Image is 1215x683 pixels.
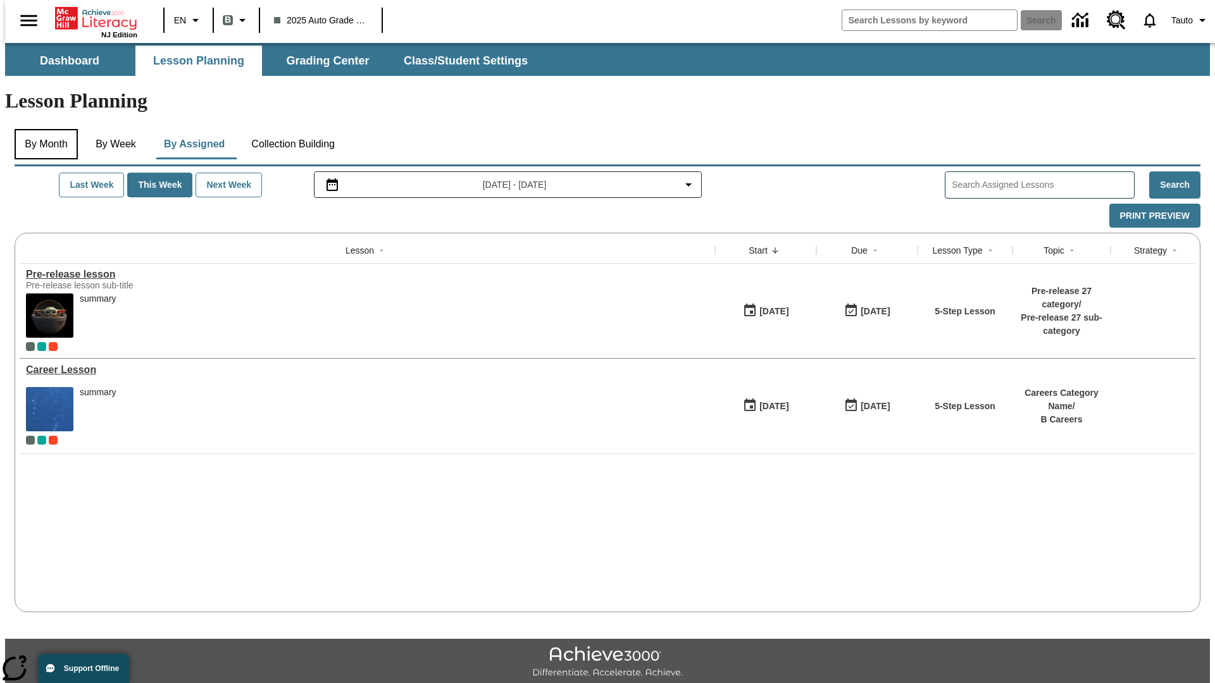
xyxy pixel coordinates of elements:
[26,342,35,351] div: Current Class
[80,387,116,431] div: summary
[759,304,788,319] div: [DATE]
[1134,244,1167,257] div: Strategy
[168,9,209,32] button: Language: EN, Select a language
[101,31,137,39] span: NJ Edition
[1064,3,1099,38] a: Data Center
[1149,171,1200,199] button: Search
[26,269,709,280] a: Pre-release lesson, Lessons
[26,280,216,290] div: Pre-release lesson sub-title
[49,436,58,445] div: Test 1
[935,305,995,318] p: 5-Step Lesson
[749,244,768,257] div: Start
[851,244,868,257] div: Due
[127,173,192,197] button: This Week
[1166,9,1215,32] button: Profile/Settings
[320,177,697,192] button: Select the date range menu item
[840,299,894,323] button: 01/25/26: Last day the lesson can be accessed
[374,243,389,258] button: Sort
[952,176,1134,194] input: Search Assigned Lessons
[681,177,696,192] svg: Collapse Date Range Filter
[26,269,709,280] div: Pre-release lesson
[265,46,391,76] button: Grading Center
[842,10,1017,30] input: search field
[483,178,547,192] span: [DATE] - [DATE]
[861,398,890,414] div: [DATE]
[346,244,374,257] div: Lesson
[759,398,788,414] div: [DATE]
[5,89,1210,113] h1: Lesson Planning
[840,394,894,418] button: 01/17/26: Last day the lesson can be accessed
[1064,243,1080,258] button: Sort
[80,293,116,304] div: summary
[1109,204,1200,228] button: Print Preview
[196,173,262,197] button: Next Week
[868,243,883,258] button: Sort
[26,436,35,445] div: Current Class
[84,129,147,159] button: By Week
[1019,413,1104,426] p: B Careers
[532,646,683,679] img: Achieve3000 Differentiate Accelerate Achieve
[5,46,539,76] div: SubNavbar
[1133,4,1166,37] a: Notifications
[80,387,116,398] div: summary
[225,12,231,28] span: B
[26,387,73,431] img: fish
[1167,243,1182,258] button: Sort
[26,364,709,376] div: Career Lesson
[135,46,262,76] button: Lesson Planning
[80,293,116,338] div: summary
[37,436,46,445] div: 2025 Auto Grade 1 A
[738,394,793,418] button: 01/13/25: First time the lesson was available
[1019,311,1104,338] p: Pre-release 27 sub-category
[49,342,58,351] div: Test 1
[37,342,46,351] div: 2025 Auto Grade 1 A
[55,6,137,31] a: Home
[6,46,133,76] button: Dashboard
[218,9,255,32] button: Boost Class color is gray green. Change class color
[64,664,119,673] span: Support Offline
[768,243,783,258] button: Sort
[983,243,998,258] button: Sort
[861,304,890,319] div: [DATE]
[26,293,73,338] img: hero alt text
[1019,386,1104,413] p: Careers Category Name /
[738,299,793,323] button: 01/22/25: First time the lesson was available
[10,2,47,39] button: Open side menu
[154,129,235,159] button: By Assigned
[55,4,137,39] div: Home
[5,43,1210,76] div: SubNavbar
[1044,244,1064,257] div: Topic
[1099,3,1133,37] a: Resource Center, Will open in new tab
[932,244,982,257] div: Lesson Type
[15,129,78,159] button: By Month
[174,14,186,27] span: EN
[1019,285,1104,311] p: Pre-release 27 category /
[394,46,538,76] button: Class/Student Settings
[26,364,709,376] a: Career Lesson, Lessons
[38,654,129,683] button: Support Offline
[59,173,124,197] button: Last Week
[274,14,368,27] span: 2025 Auto Grade 1 B
[935,400,995,413] p: 5-Step Lesson
[241,129,345,159] button: Collection Building
[1171,14,1193,27] span: Tauto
